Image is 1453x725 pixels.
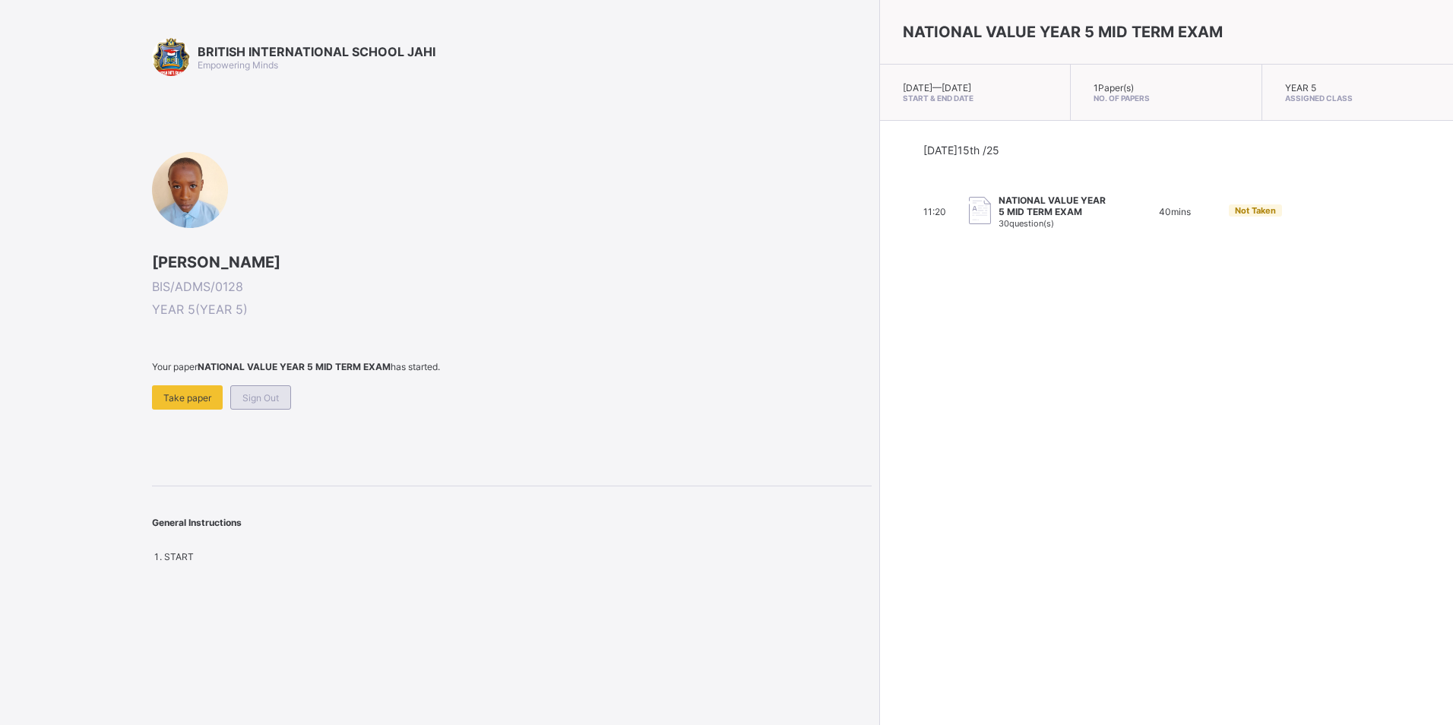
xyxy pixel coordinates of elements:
span: [DATE] 15th /25 [923,144,999,157]
span: START [164,551,194,562]
span: General Instructions [152,517,242,528]
span: BRITISH INTERNATIONAL SCHOOL JAHI [198,44,435,59]
span: 11:20 [923,206,946,217]
span: NATIONAL VALUE YEAR 5 MID TERM EXAM [903,23,1223,41]
span: Take paper [163,392,211,404]
span: Sign Out [242,392,279,404]
span: Assigned Class [1285,93,1430,103]
span: No. of Papers [1094,93,1238,103]
span: Start & End Date [903,93,1047,103]
span: NATIONAL VALUE YEAR 5 MID TERM EXAM [999,195,1113,217]
span: YEAR 5 [1285,82,1316,93]
b: NATIONAL VALUE YEAR 5 MID TERM EXAM [198,361,391,372]
span: 1 Paper(s) [1094,82,1134,93]
span: BIS/ADMS/0128 [152,279,872,294]
img: take_paper.cd97e1aca70de81545fe8e300f84619e.svg [969,197,991,225]
span: 30 question(s) [999,218,1054,229]
span: Not Taken [1235,205,1276,216]
span: [DATE] — [DATE] [903,82,971,93]
span: [PERSON_NAME] [152,253,872,271]
span: 40 mins [1159,206,1191,217]
span: Your paper has started. [152,361,872,372]
span: Empowering Minds [198,59,278,71]
span: YEAR 5 ( YEAR 5 ) [152,302,872,317]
